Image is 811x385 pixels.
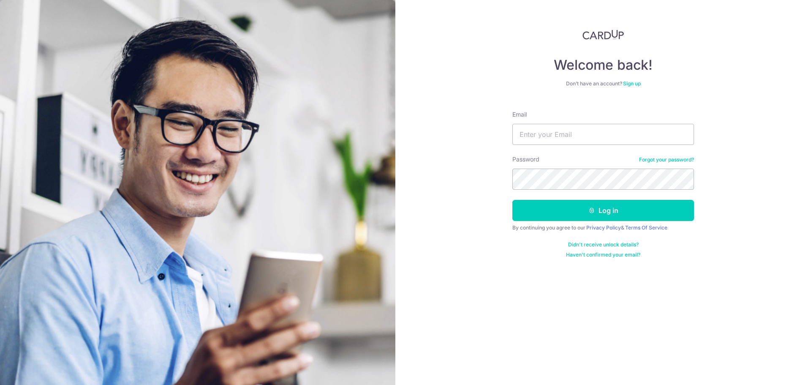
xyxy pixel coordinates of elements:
[623,80,641,87] a: Sign up
[512,110,527,119] label: Email
[586,224,621,231] a: Privacy Policy
[512,224,694,231] div: By continuing you agree to our &
[566,251,640,258] a: Haven't confirmed your email?
[568,241,639,248] a: Didn't receive unlock details?
[512,124,694,145] input: Enter your Email
[639,156,694,163] a: Forgot your password?
[512,200,694,221] button: Log in
[512,155,539,164] label: Password
[512,57,694,74] h4: Welcome back!
[512,80,694,87] div: Don’t have an account?
[625,224,667,231] a: Terms Of Service
[582,30,624,40] img: CardUp Logo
